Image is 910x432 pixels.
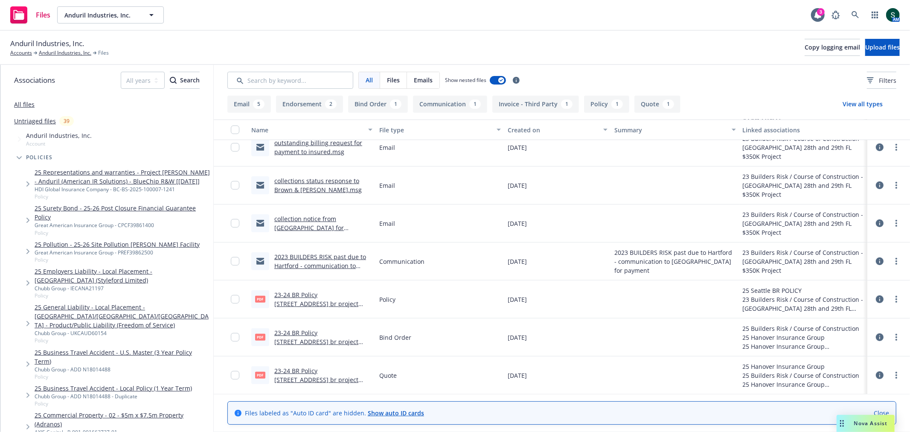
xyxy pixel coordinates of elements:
button: View all types [829,96,896,113]
span: Policy [35,400,192,407]
span: Email [379,143,395,152]
span: Bind Order [379,333,411,342]
span: Anduril Industries, Inc. [64,11,138,20]
a: Close [874,409,889,417]
span: Files [36,12,50,18]
div: Search [170,72,200,88]
span: [DATE] [508,333,527,342]
span: [DATE] [508,371,527,380]
span: Files labeled as "Auto ID card" are hidden. [245,409,424,417]
div: 25 Seattle BR POLICY [743,286,864,295]
span: Policies [26,155,53,160]
div: 2 [325,99,337,109]
span: Show nested files [445,76,486,84]
button: Endorsement [276,96,343,113]
div: 25 Hanover Insurance Group [743,380,864,389]
div: 39 [59,116,74,126]
span: Email [379,219,395,228]
span: Files [98,49,109,57]
div: Chubb Group - ADD N18014488 - Duplicate [35,393,192,400]
button: Name [248,120,376,140]
div: Chubb Group - ADD N18014488 [35,366,210,373]
span: [DATE] [508,143,527,152]
div: Linked associations [743,126,864,134]
div: Name [251,126,363,134]
span: Quote [379,371,397,380]
button: Communication [413,96,487,113]
a: Anduril Industries, Inc. [39,49,91,57]
a: 23-24 BR Policy [STREET_ADDRESS] br project 350K.pdf [274,329,358,355]
a: more [891,180,901,190]
a: 25 Business Travel Accident - Local Policy (1 Year Term) [35,384,192,393]
span: [DATE] [508,219,527,228]
span: Anduril Industries, Inc. [10,38,84,49]
button: Copy logging email [805,39,860,56]
span: 2023 BUILDERS RISK past due to Hartford - communication to [GEOGRAPHIC_DATA] for payment [614,248,736,275]
div: Chubb Group - IECANA21197 [35,285,210,292]
span: Policy [35,373,210,380]
div: File type [379,126,491,134]
span: pdf [255,334,265,340]
button: Nova Assist [837,415,895,432]
button: Bind Order [348,96,408,113]
span: Policy [35,292,210,299]
a: Report a Bug [827,6,844,23]
button: Anduril Industries, Inc. [57,6,164,23]
button: Policy [584,96,629,113]
a: more [891,370,901,380]
span: Policy [35,337,210,344]
span: Filters [879,76,896,85]
div: 1 [390,99,401,109]
button: Invoice - Third Party [492,96,579,113]
div: 25 Hanover Insurance Group [743,362,864,371]
span: Anduril Industries, Inc. [26,131,92,140]
a: 2023 BUILDERS RISK past due to Hartford - communication to [GEOGRAPHIC_DATA] for payment.msg [274,253,366,288]
a: Switch app [866,6,884,23]
input: Toggle Row Selected [231,295,239,304]
div: 1 [663,99,674,109]
input: Toggle Row Selected [231,371,239,379]
input: Toggle Row Selected [231,219,239,228]
span: Account [26,140,92,147]
a: 25 Surety Bond - 25-26 Post Closure Financial Guarantee Policy [35,204,210,222]
span: Policy [35,256,200,263]
button: Linked associations [739,120,867,140]
span: Email [379,181,395,190]
div: 1 [561,99,573,109]
a: collection notice from [GEOGRAPHIC_DATA] for outstanding a/p.msg [274,215,344,241]
input: Toggle Row Selected [231,181,239,190]
a: more [891,218,901,228]
div: 23 Builders Risk / Course of Construction - [GEOGRAPHIC_DATA] 28th and 29th FL $350K Project [743,172,864,199]
div: 25 Hanover Insurance Group [743,333,864,342]
span: [DATE] [508,295,527,304]
span: [DATE] [508,181,527,190]
span: [DATE] [508,257,527,266]
input: Select all [231,126,239,134]
span: Filters [867,76,896,85]
input: Search by keyword... [227,72,353,89]
button: Filters [867,72,896,89]
span: Copy logging email [805,43,860,51]
input: Toggle Row Selected [231,257,239,266]
div: Summary [614,126,726,134]
div: 25 Builders Risk / Course of Construction [743,371,864,380]
div: Chubb Group - UKCAUD60154 [35,330,210,337]
a: Untriaged files [14,117,56,126]
img: photo [886,8,900,22]
div: Created on [508,126,598,134]
a: 25 Commercial Property - 02 - $5m x $7.5m Property (Adranos) [35,411,210,429]
a: All files [14,100,35,108]
a: Accounts [10,49,32,57]
div: Great American Insurance Group - PREF39862500 [35,249,200,256]
div: 5 [253,99,265,109]
a: 25 Representations and warranties - Project [PERSON_NAME] - Anduril (American IR Solutions) - Blu... [35,168,210,186]
div: 3 [817,8,825,16]
span: Policy [379,295,395,304]
span: pdf [255,296,265,302]
span: Associations [14,75,55,86]
div: 1 [611,99,623,109]
a: Show auto ID cards [368,409,424,417]
span: Communication [379,257,424,266]
span: Nova Assist [854,420,888,427]
button: Upload files [865,39,900,56]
